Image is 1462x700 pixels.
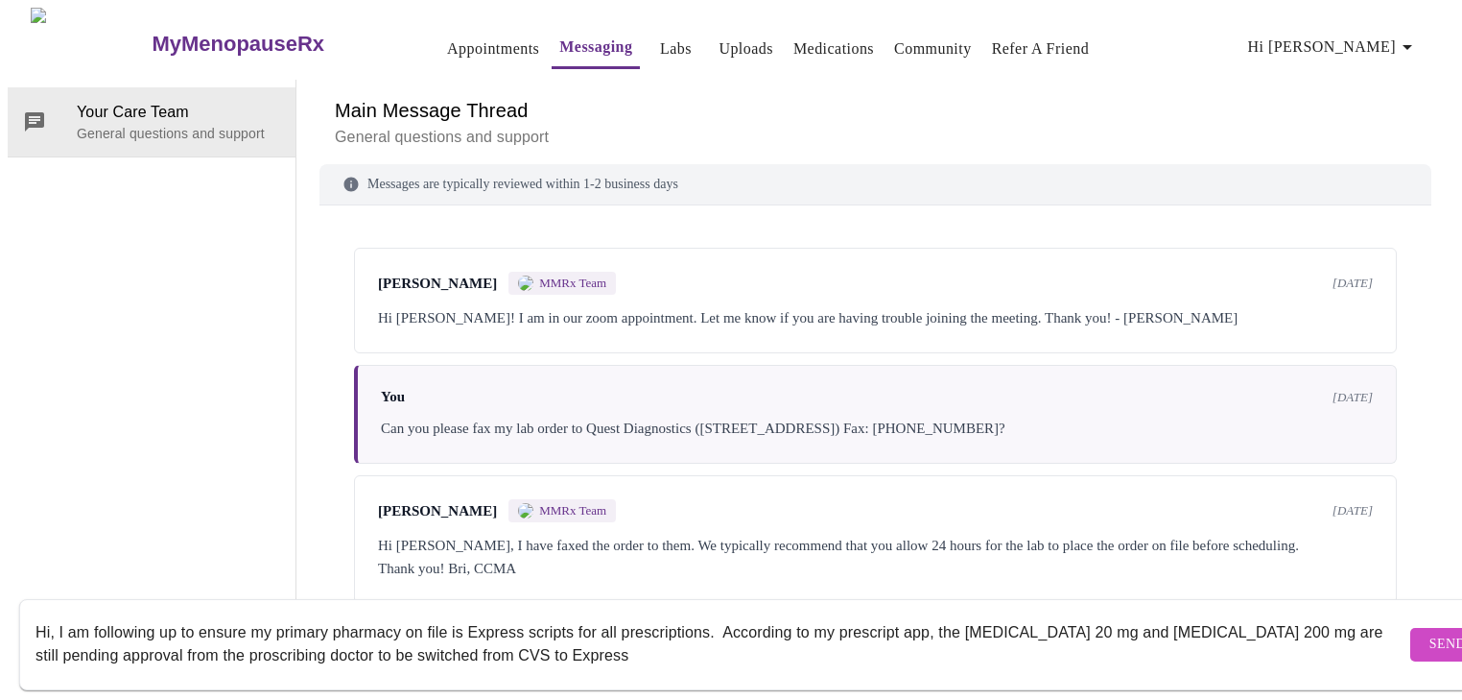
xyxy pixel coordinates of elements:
div: Can you please fax my lab order to Quest Diagnostics ([STREET_ADDRESS]) Fax: [PHONE_NUMBER]? [381,417,1373,440]
img: MyMenopauseRx Logo [31,8,150,80]
a: Appointments [447,36,539,62]
span: [DATE] [1332,390,1373,405]
button: Labs [645,30,706,68]
button: Refer a Friend [984,30,1097,68]
span: MMRx Team [539,276,606,291]
button: Hi [PERSON_NAME] [1240,28,1427,66]
div: Your Care TeamGeneral questions and support [8,87,295,157]
span: [DATE] [1332,276,1373,291]
button: Medications [786,30,882,68]
p: General questions and support [77,124,280,143]
a: MyMenopauseRx [150,11,401,78]
button: Uploads [711,30,781,68]
a: Refer a Friend [992,36,1090,62]
button: Appointments [439,30,547,68]
img: MMRX [518,503,533,519]
a: Messaging [559,34,632,60]
div: Hi [PERSON_NAME], I have faxed the order to them. We typically recommend that you allow 24 hours ... [378,534,1373,580]
span: Hi [PERSON_NAME] [1248,34,1419,60]
span: MMRx Team [539,503,606,519]
h3: MyMenopauseRx [152,32,324,57]
a: Medications [793,36,874,62]
a: Labs [660,36,692,62]
span: You [381,389,405,405]
h6: Main Message Thread [335,95,1416,126]
button: Messaging [552,28,640,69]
a: Uploads [719,36,773,62]
p: General questions and support [335,126,1416,149]
div: Hi [PERSON_NAME]! I am in our zoom appointment. Let me know if you are having trouble joining the... [378,306,1373,329]
a: Community [894,36,972,62]
button: Community [886,30,979,68]
textarea: Send a message about your appointment [35,614,1405,675]
span: [PERSON_NAME] [378,503,497,519]
span: [PERSON_NAME] [378,276,497,292]
div: Messages are typically reviewed within 1-2 business days [319,164,1431,205]
img: MMRX [518,276,533,291]
span: Your Care Team [77,101,280,124]
span: [DATE] [1332,503,1373,519]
